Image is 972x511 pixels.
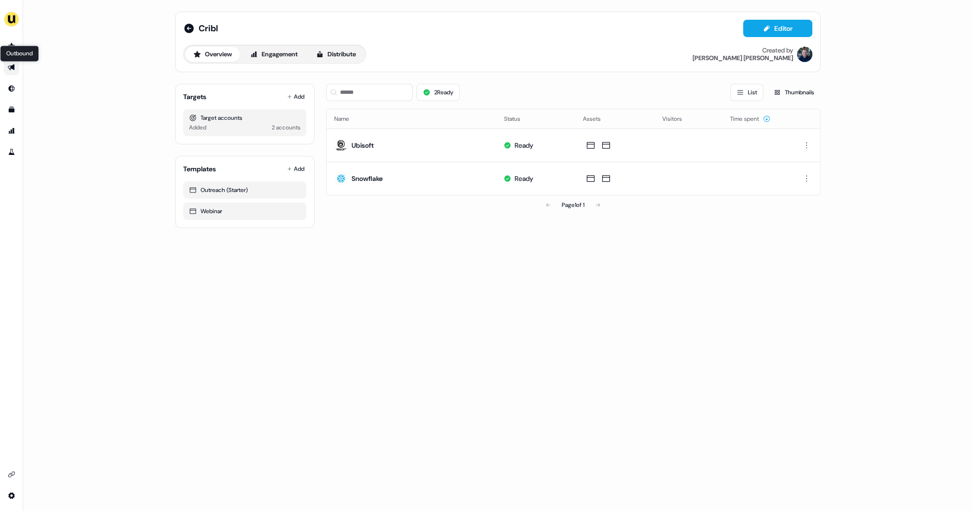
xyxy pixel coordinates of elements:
[285,90,306,103] button: Add
[514,141,533,150] div: Ready
[285,162,306,176] button: Add
[4,467,19,482] a: Go to integrations
[189,123,206,132] div: Added
[189,206,301,216] div: Webinar
[662,110,694,128] button: Visitors
[730,110,770,128] button: Time spent
[352,174,383,183] div: Snowflake
[4,60,19,75] a: Go to outbound experience
[562,200,584,210] div: Page 1 of 1
[514,174,533,183] div: Ready
[189,185,301,195] div: Outreach (Starter)
[242,47,306,62] button: Engagement
[504,110,531,128] button: Status
[4,488,19,503] a: Go to integrations
[767,84,821,101] button: Thumbnails
[4,81,19,96] a: Go to Inbound
[762,47,793,54] div: Created by
[743,25,812,35] a: Editor
[189,113,301,123] div: Target accounts
[4,123,19,139] a: Go to attribution
[4,102,19,117] a: Go to templates
[4,38,19,54] a: Go to prospects
[743,20,812,37] button: Editor
[693,54,793,62] div: [PERSON_NAME] [PERSON_NAME]
[334,110,361,128] button: Name
[199,23,218,34] span: Cribl
[730,84,763,101] button: List
[183,164,216,174] div: Templates
[417,84,460,101] button: 2Ready
[352,141,374,150] div: Ubisoft
[183,92,206,102] div: Targets
[575,109,655,128] th: Assets
[797,47,812,62] img: James
[4,144,19,160] a: Go to experiments
[185,47,240,62] button: Overview
[272,123,301,132] div: 2 accounts
[308,47,364,62] button: Distribute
